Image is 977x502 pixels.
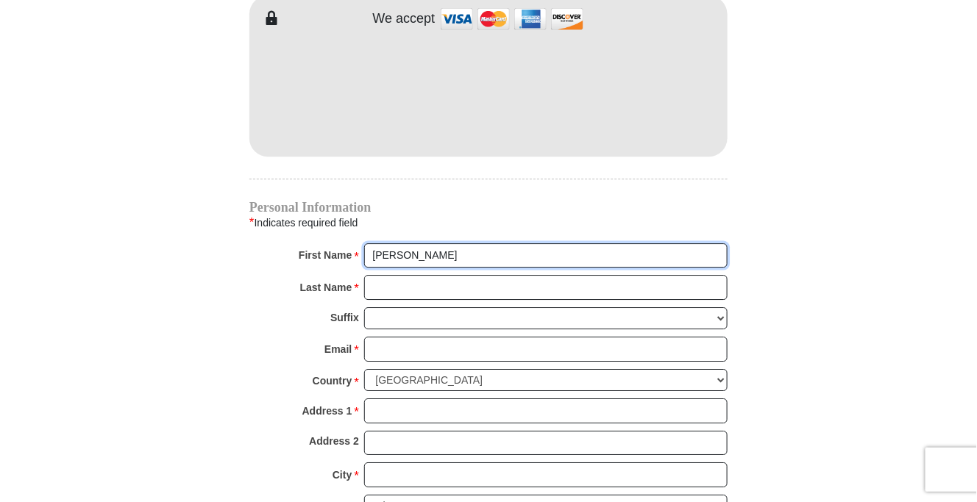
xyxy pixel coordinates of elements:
[313,370,352,391] strong: Country
[309,431,359,451] strong: Address 2
[373,11,436,27] h4: We accept
[299,245,352,265] strong: First Name
[300,277,352,298] strong: Last Name
[302,401,352,421] strong: Address 1
[438,3,586,35] img: credit cards accepted
[324,339,352,359] strong: Email
[249,213,728,232] div: Indicates required field
[330,307,359,328] strong: Suffix
[333,465,352,485] strong: City
[249,201,728,213] h4: Personal Information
